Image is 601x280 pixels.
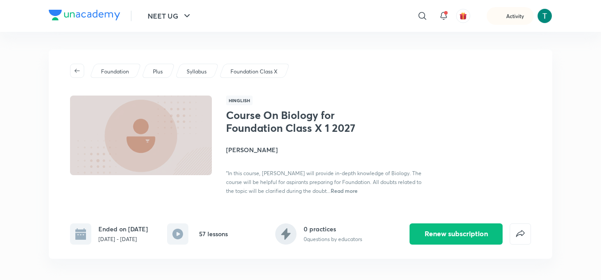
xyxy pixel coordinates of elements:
[185,68,208,76] a: Syllabus
[496,11,503,21] img: activity
[226,109,371,134] h1: Course On Biology for Foundation Class X 1 2027
[153,68,163,76] p: Plus
[410,223,503,245] button: Renew subscription
[152,68,164,76] a: Plus
[142,7,198,25] button: NEET UG
[304,235,362,243] p: 0 questions by educators
[459,12,467,20] img: avatar
[49,10,120,23] a: Company Logo
[226,96,253,105] span: Hinglish
[69,95,213,176] img: Thumbnail
[510,223,531,245] button: false
[187,68,207,76] p: Syllabus
[304,224,362,234] h6: 0 practices
[98,224,148,234] h6: Ended on [DATE]
[98,235,148,243] p: [DATE] - [DATE]
[456,9,470,23] button: avatar
[226,145,425,154] h4: [PERSON_NAME]
[101,68,129,76] p: Foundation
[100,68,131,76] a: Foundation
[537,8,552,23] img: Tajvendra Singh
[199,229,228,238] h6: 57 lessons
[49,10,120,20] img: Company Logo
[229,68,279,76] a: Foundation Class X
[230,68,277,76] p: Foundation Class X
[331,187,358,194] span: Read more
[226,170,421,194] span: "In this course, [PERSON_NAME] will provide in-depth knowledge of Biology. The course will be hel...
